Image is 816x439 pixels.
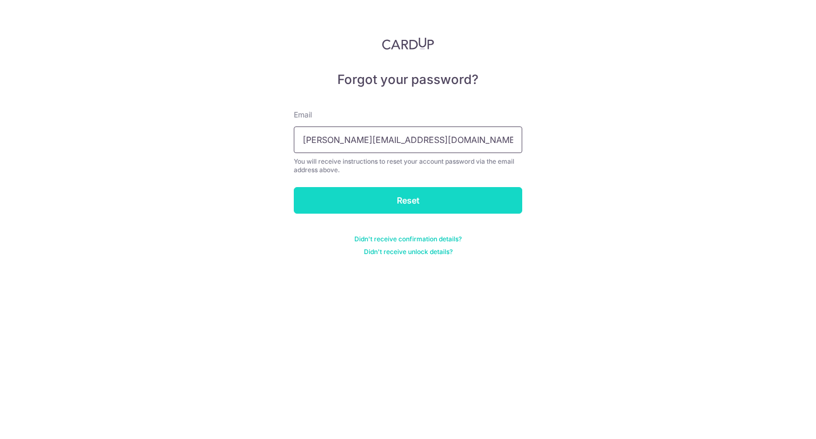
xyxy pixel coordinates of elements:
a: Didn't receive confirmation details? [354,235,462,243]
label: Email [294,109,312,120]
a: Didn't receive unlock details? [364,248,453,256]
input: Reset [294,187,522,214]
div: You will receive instructions to reset your account password via the email address above. [294,157,522,174]
h5: Forgot your password? [294,71,522,88]
img: CardUp Logo [382,37,434,50]
input: Enter your Email [294,126,522,153]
